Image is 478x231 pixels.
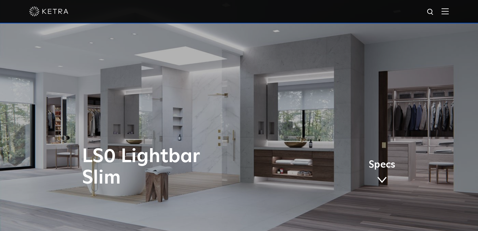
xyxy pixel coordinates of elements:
[427,8,435,16] img: search icon
[369,160,395,186] a: Specs
[369,160,395,170] span: Specs
[442,8,449,14] img: Hamburger%20Nav.svg
[29,6,68,16] img: ketra-logo-2019-white
[82,146,266,189] h1: LS0 Lightbar Slim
